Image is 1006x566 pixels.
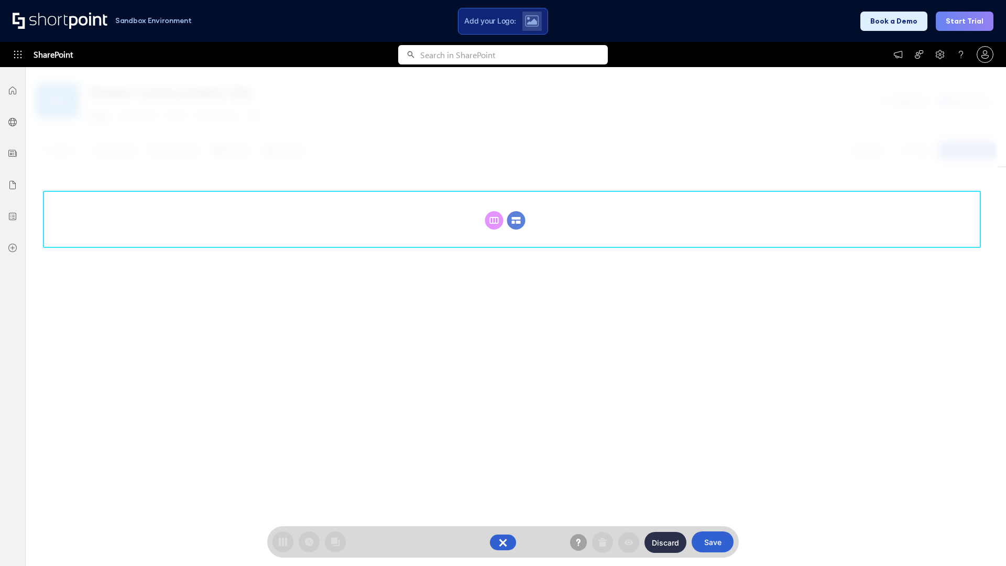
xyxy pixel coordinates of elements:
span: SharePoint [34,42,73,67]
button: Start Trial [936,12,993,31]
button: Save [692,531,734,552]
h1: Sandbox Environment [115,18,192,24]
input: Search in SharePoint [420,45,608,64]
button: Discard [644,532,686,553]
iframe: Chat Widget [954,516,1006,566]
button: Book a Demo [860,12,927,31]
img: Upload logo [525,15,539,27]
span: Add your Logo: [464,16,516,26]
